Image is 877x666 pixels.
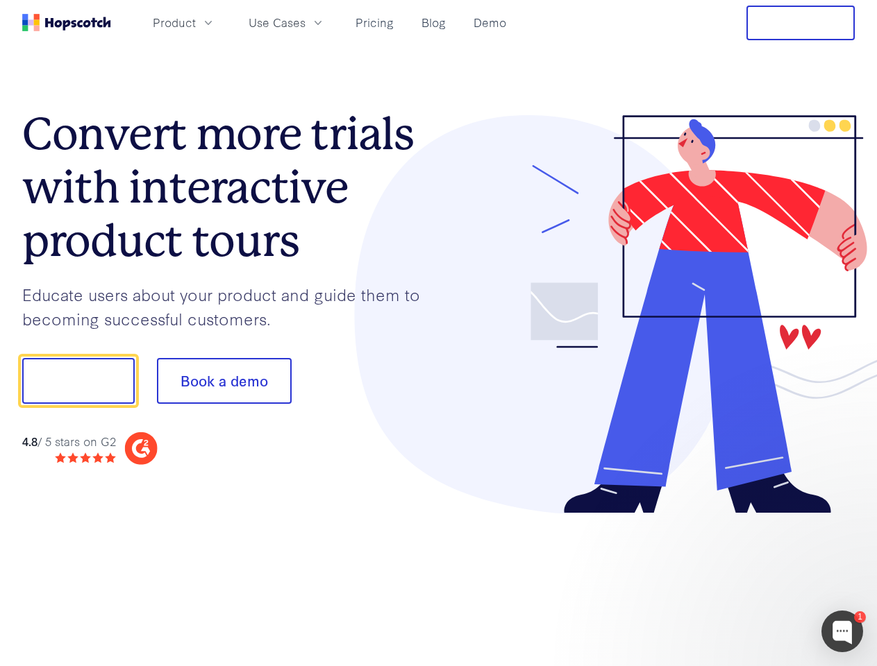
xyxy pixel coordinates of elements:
a: Demo [468,11,512,34]
a: Pricing [350,11,399,34]
button: Product [144,11,224,34]
span: Product [153,14,196,31]
button: Use Cases [240,11,333,34]
span: Use Cases [249,14,306,31]
button: Book a demo [157,358,292,404]
div: 1 [854,611,866,623]
a: Blog [416,11,451,34]
button: Show me! [22,358,135,404]
div: / 5 stars on G2 [22,433,116,450]
h1: Convert more trials with interactive product tours [22,108,439,267]
button: Free Trial [746,6,855,40]
a: Home [22,14,111,31]
strong: 4.8 [22,433,37,449]
p: Educate users about your product and guide them to becoming successful customers. [22,282,439,330]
